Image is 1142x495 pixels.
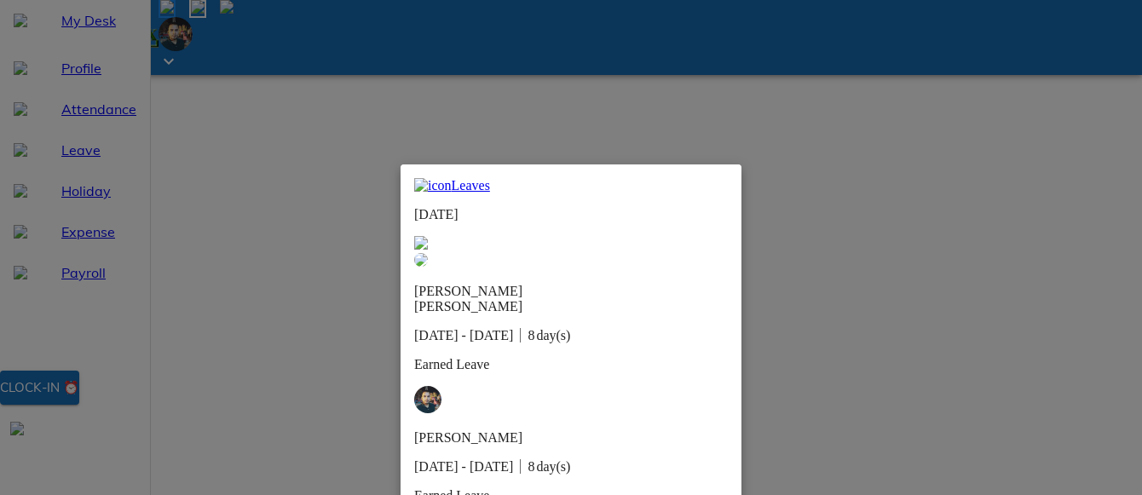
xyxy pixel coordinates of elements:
span: 8 [528,328,534,342]
span: day(s) [536,328,570,342]
span: Leaves [452,178,490,193]
img: defaultEmp.0e2b4d71.svg [414,253,428,267]
img: f8f13d8a-7d85-429b-a0c0-a2636e1e2df3.jpg [414,386,441,413]
span: [DATE] [414,328,459,342]
p: [DATE] [414,207,728,222]
span: [DATE] [414,459,459,474]
a: iconLeaves [414,178,728,193]
span: - [462,328,466,342]
span: - [462,459,466,474]
img: close-x-outline-16px.eb9829bd.svg [414,236,428,250]
p: Mukul Kumar Singh [414,284,603,314]
p: Earned Leave [414,357,728,372]
img: icon [414,178,452,193]
p: Pratyush Kumar [414,430,603,446]
span: [DATE] [470,459,514,474]
span: 8 [528,459,534,474]
span: [DATE] [470,328,514,342]
span: day(s) [536,459,570,474]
